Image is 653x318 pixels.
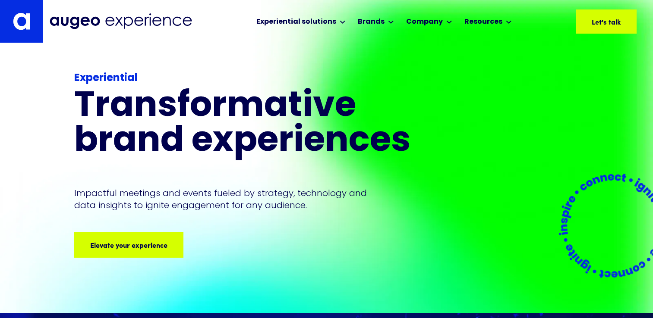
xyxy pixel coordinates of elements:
[50,13,192,29] img: Augeo Experience business unit full logo in midnight blue.
[464,17,502,27] div: Resources
[256,17,336,27] div: Experiential solutions
[74,90,447,159] h1: Transformative brand experiences
[576,9,637,34] a: Let's talk
[74,232,183,258] a: Elevate your experience
[13,12,30,30] img: Augeo's "a" monogram decorative logo in white.
[74,71,447,86] div: Experiential
[406,17,443,27] div: Company
[74,187,371,211] p: Impactful meetings and events fueled by strategy, technology and data insights to ignite engageme...
[358,17,385,27] div: Brands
